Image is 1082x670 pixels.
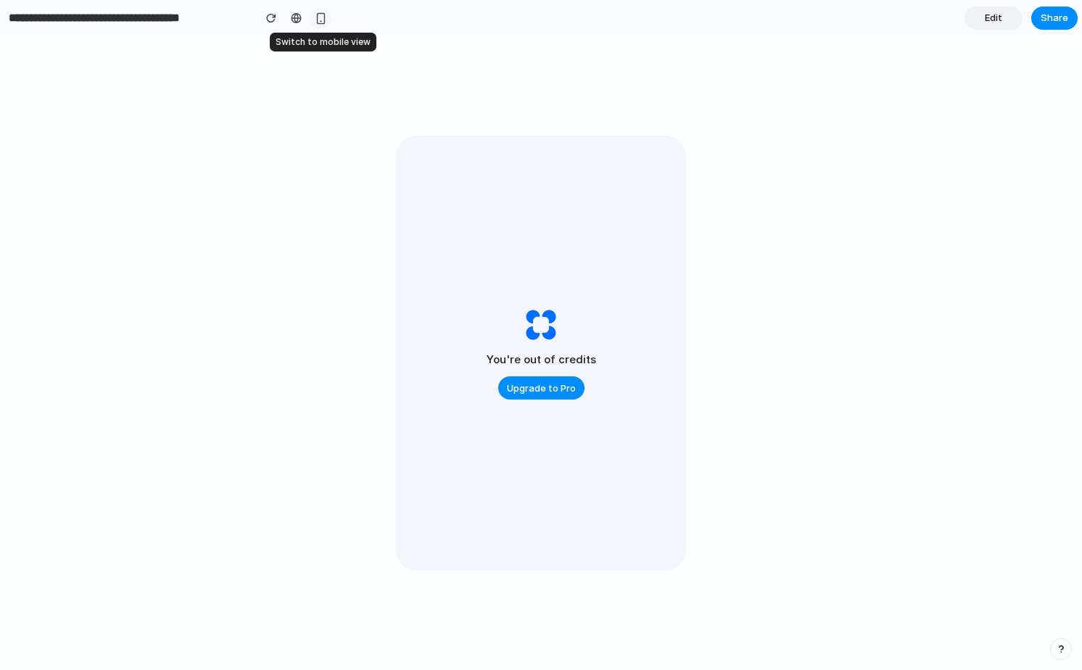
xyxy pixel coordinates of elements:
span: Edit [985,11,1002,25]
span: Upgrade to Pro [507,381,576,396]
button: Share [1031,7,1078,30]
h2: You're out of credits [487,352,596,368]
a: Edit [965,7,1023,30]
span: Share [1041,11,1068,25]
button: Upgrade to Pro [498,376,585,400]
div: Switch to mobile view [270,33,376,51]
